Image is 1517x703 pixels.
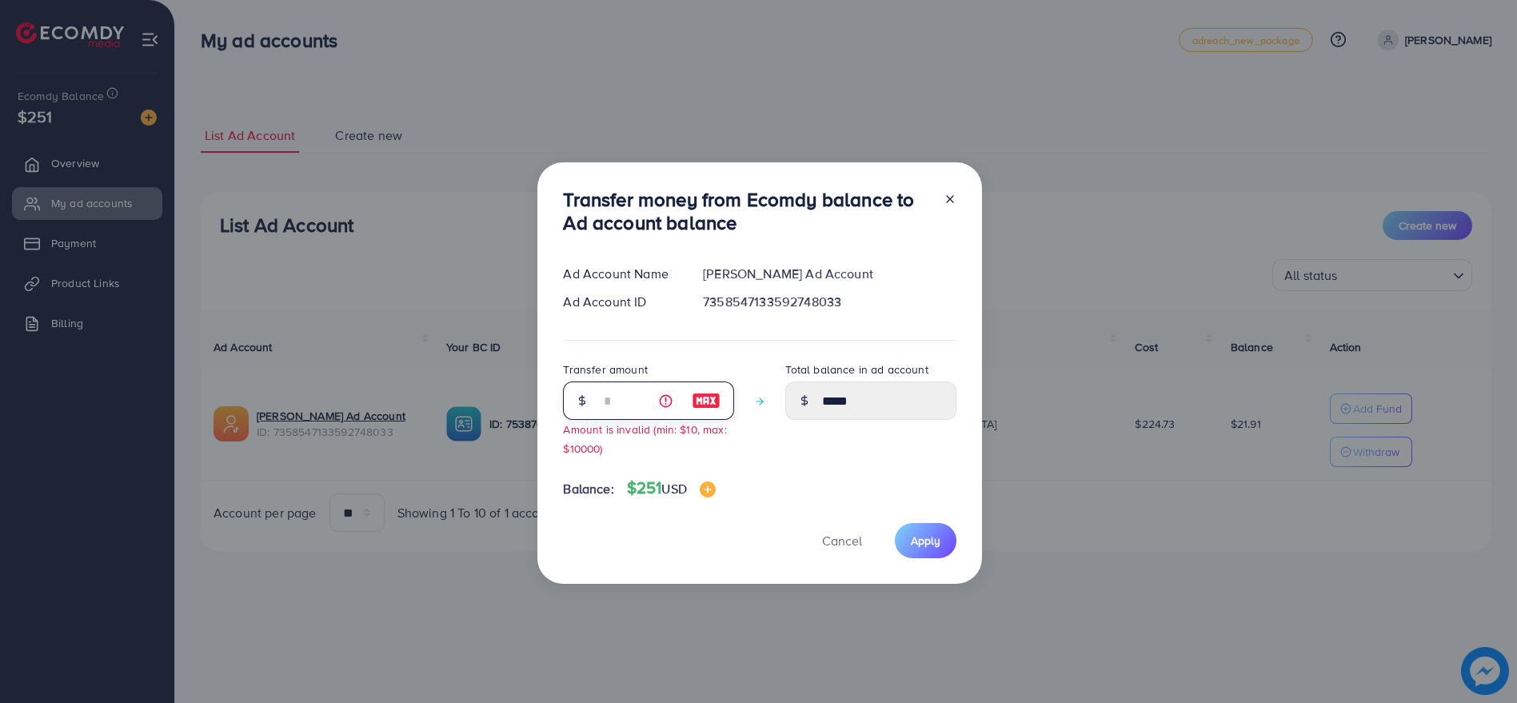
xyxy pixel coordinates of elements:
span: Apply [911,533,940,549]
div: [PERSON_NAME] Ad Account [690,265,969,283]
h4: $251 [627,478,716,498]
div: Ad Account Name [550,265,690,283]
label: Total balance in ad account [785,361,928,377]
img: image [692,391,721,410]
h3: Transfer money from Ecomdy balance to Ad account balance [563,188,931,234]
small: Amount is invalid (min: $10, max: $10000) [563,421,726,455]
div: Ad Account ID [550,293,690,311]
label: Transfer amount [563,361,647,377]
span: USD [661,480,686,497]
div: 7358547133592748033 [690,293,969,311]
img: image [700,481,716,497]
span: Cancel [822,532,862,549]
button: Apply [895,523,956,557]
button: Cancel [802,523,882,557]
span: Balance: [563,480,613,498]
